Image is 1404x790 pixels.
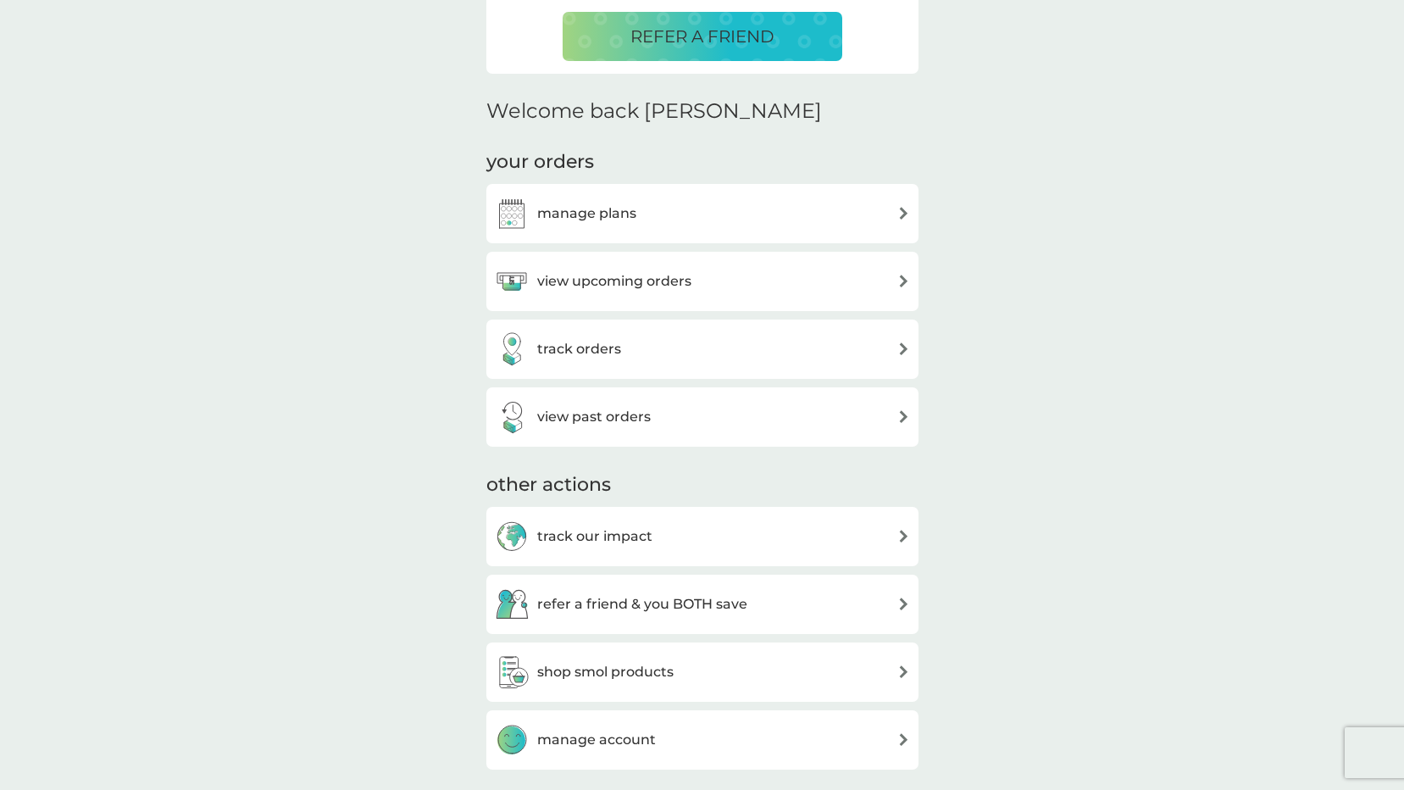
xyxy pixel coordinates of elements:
[897,207,910,220] img: arrow right
[563,12,842,61] button: REFER A FRIEND
[897,410,910,423] img: arrow right
[537,406,651,428] h3: view past orders
[897,665,910,678] img: arrow right
[537,593,747,615] h3: refer a friend & you BOTH save
[537,203,636,225] h3: manage plans
[486,99,822,124] h2: Welcome back [PERSON_NAME]
[897,342,910,355] img: arrow right
[897,598,910,610] img: arrow right
[537,661,674,683] h3: shop smol products
[630,23,774,50] p: REFER A FRIEND
[486,472,611,498] h3: other actions
[537,338,621,360] h3: track orders
[537,270,691,292] h3: view upcoming orders
[537,526,652,548] h3: track our impact
[486,149,594,175] h3: your orders
[537,729,656,751] h3: manage account
[897,530,910,542] img: arrow right
[897,275,910,287] img: arrow right
[897,733,910,746] img: arrow right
